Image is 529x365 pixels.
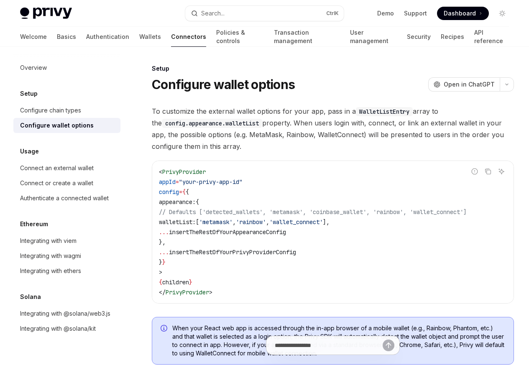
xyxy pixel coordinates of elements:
svg: Info [161,325,169,333]
a: Authenticate a connected wallet [13,191,120,206]
span: ], [323,218,330,226]
code: config.appearance.walletList [162,119,262,128]
a: Policies & controls [216,27,264,47]
a: Security [407,27,431,47]
a: Connect an external wallet [13,161,120,176]
a: Integrating with @solana/web3.js [13,306,120,321]
span: Dashboard [444,9,476,18]
div: Integrating with @solana/kit [20,324,96,334]
a: Dashboard [437,7,489,20]
span: 'wallet_connect' [269,218,323,226]
button: Send message [383,339,394,351]
h5: Solana [20,292,41,302]
span: // Defaults ['detected_wallets', 'metamask', 'coinbase_wallet', 'rainbow', 'wallet_connect'] [159,208,467,216]
a: Basics [57,27,76,47]
span: walletList: [159,218,196,226]
a: Welcome [20,27,47,47]
button: Report incorrect code [469,166,480,177]
span: When your React web app is accessed through the in-app browser of a mobile wallet (e.g., Rainbow,... [172,324,505,357]
h5: Setup [20,89,38,99]
span: } [189,278,192,286]
code: WalletListEntry [356,107,413,116]
span: insertTheRestOfYourAppearanceConfig [169,228,286,236]
span: = [179,188,182,196]
input: Ask a question... [275,336,383,355]
a: Wallets [139,27,161,47]
span: children [162,278,189,286]
span: } [159,258,162,266]
span: = [176,178,179,186]
a: Configure wallet options [13,118,120,133]
span: [ [196,218,199,226]
a: Demo [377,9,394,18]
span: { [182,188,186,196]
a: Overview [13,60,120,75]
h5: Usage [20,146,39,156]
span: > [209,288,212,296]
img: light logo [20,8,72,19]
button: Open search [185,6,344,21]
span: { [159,278,162,286]
span: </ [159,288,166,296]
span: To customize the external wallet options for your app, pass in a array to the property. When user... [152,105,514,152]
a: Configure chain types [13,103,120,118]
button: Copy the contents from the code block [483,166,493,177]
span: config [159,188,179,196]
a: Transaction management [274,27,340,47]
span: , [266,218,269,226]
span: PrivyProvider [162,168,206,176]
a: User management [350,27,397,47]
div: Authenticate a connected wallet [20,193,109,203]
a: API reference [474,27,509,47]
span: Open in ChatGPT [444,80,495,89]
span: appearance: [159,198,196,206]
span: PrivyProvider [166,288,209,296]
div: Integrating with @solana/web3.js [20,309,110,319]
a: Integrating with viem [13,233,120,248]
div: Integrating with viem [20,236,77,246]
a: Integrating with wagmi [13,248,120,263]
a: Recipes [441,27,464,47]
span: }, [159,238,166,246]
a: Connectors [171,27,206,47]
span: 'rainbow' [236,218,266,226]
span: "your-privy-app-id" [179,178,243,186]
span: ... [159,228,169,236]
span: < [159,168,162,176]
span: { [186,188,189,196]
span: 'metamask' [199,218,233,226]
span: } [162,258,166,266]
h1: Configure wallet options [152,77,295,92]
button: Toggle dark mode [496,7,509,20]
div: Connect an external wallet [20,163,94,173]
a: Connect or create a wallet [13,176,120,191]
a: Authentication [86,27,129,47]
span: > [159,268,162,276]
span: , [233,218,236,226]
div: Setup [152,64,514,73]
span: Ctrl K [326,10,339,17]
div: Overview [20,63,47,73]
div: Configure chain types [20,105,81,115]
a: Integrating with ethers [13,263,120,278]
div: Configure wallet options [20,120,94,130]
span: ... [159,248,169,256]
button: Ask AI [496,166,507,177]
div: Search... [201,8,225,18]
span: { [196,198,199,206]
span: appId [159,178,176,186]
a: Integrating with @solana/kit [13,321,120,336]
button: Open in ChatGPT [428,77,500,92]
div: Connect or create a wallet [20,178,93,188]
div: Integrating with ethers [20,266,81,276]
h5: Ethereum [20,219,48,229]
span: insertTheRestOfYourPrivyProviderConfig [169,248,296,256]
a: Support [404,9,427,18]
div: Integrating with wagmi [20,251,81,261]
